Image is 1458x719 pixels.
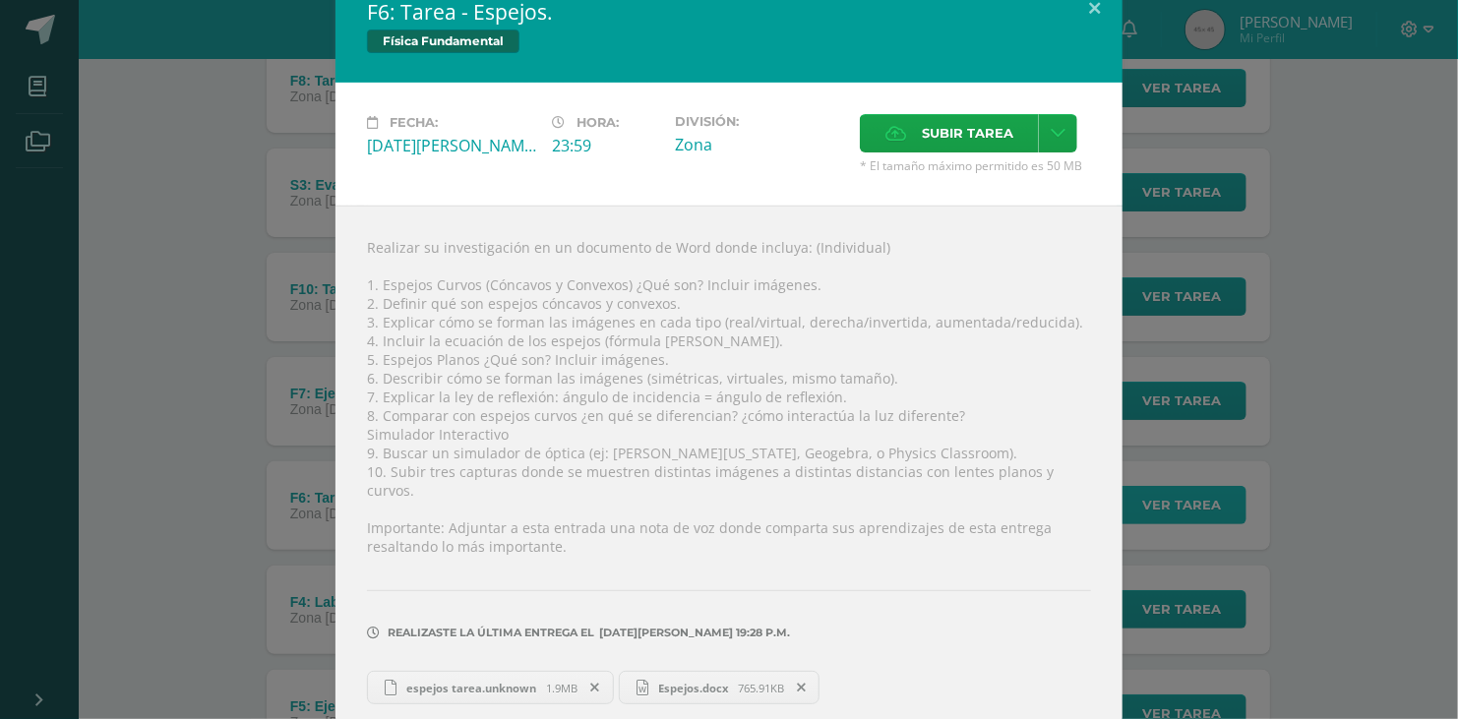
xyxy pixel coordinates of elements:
span: espejos tarea.unknown [397,681,547,695]
span: 1.9MB [547,681,578,695]
span: Fecha: [390,115,438,130]
span: Hora: [577,115,619,130]
a: Espejos.docx 765.91KB [619,671,820,704]
span: Espejos.docx [648,681,738,695]
span: Remover entrega [579,677,613,698]
span: 765.91KB [738,681,784,695]
label: División: [675,114,844,129]
a: espejos tarea.unknown 1.9MB [367,671,614,704]
div: Zona [675,134,844,155]
div: 23:59 [552,135,659,156]
span: Realizaste la última entrega el [388,626,594,639]
span: * El tamaño máximo permitido es 50 MB [860,157,1091,174]
span: [DATE][PERSON_NAME] 19:28 p.m. [594,632,790,633]
span: Remover entrega [785,677,819,698]
span: Física Fundamental [367,30,519,53]
span: Subir tarea [922,115,1013,151]
div: [DATE][PERSON_NAME] [367,135,536,156]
